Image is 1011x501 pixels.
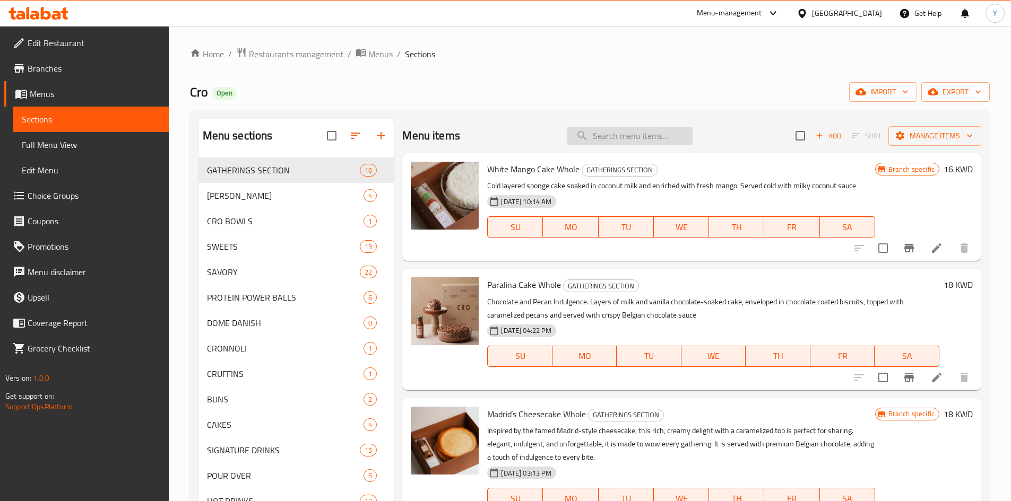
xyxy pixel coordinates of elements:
[360,165,376,175] span: 16
[249,48,343,60] span: Restaurants management
[207,240,360,253] span: SWEETS
[487,216,543,238] button: SU
[621,348,677,364] span: TU
[896,235,922,261] button: Branch-specific-item
[364,369,376,379] span: 1
[588,409,664,421] div: GATHERINGS SECTION
[697,7,762,20] div: Menu-management
[28,291,160,304] span: Upsell
[952,235,977,261] button: delete
[547,219,594,235] span: MO
[5,389,54,403] span: Get support on:
[207,367,364,380] div: CRUFFINS
[487,295,939,322] p: Chocolate and Pecan Indulgence. Layers of milk and vanilla chocolate-soaked cake, enveloped in ch...
[13,107,169,132] a: Sections
[28,240,160,253] span: Promotions
[402,128,460,144] h2: Menu items
[22,113,160,126] span: Sections
[563,279,639,292] div: GATHERINGS SECTION
[321,125,343,147] span: Select all sections
[487,406,586,422] span: Madrid’s Cheesecake Whole
[815,348,871,364] span: FR
[198,310,394,336] div: DOME DANISH0
[28,37,160,49] span: Edit Restaurant
[207,291,364,304] span: PROTEIN POWER BALLS
[487,346,552,367] button: SU
[207,469,364,482] span: POUR OVER
[364,420,376,430] span: 4
[198,336,394,361] div: CRONNOLI1
[764,216,819,238] button: FR
[360,164,377,177] div: items
[198,234,394,259] div: SWEETS13
[364,469,377,482] div: items
[713,219,760,235] span: TH
[888,126,981,146] button: Manage items
[364,394,376,405] span: 2
[617,346,681,367] button: TU
[28,189,160,202] span: Choice Groups
[4,310,169,336] a: Coverage Report
[820,216,875,238] button: SA
[212,89,237,98] span: Open
[207,317,364,329] span: DOME DANISH
[368,48,393,60] span: Menus
[364,471,376,481] span: 5
[603,219,650,235] span: TU
[207,393,364,406] div: BUNS
[497,468,556,478] span: [DATE] 03:13 PM
[364,291,377,304] div: items
[944,407,973,421] h6: 18 KWD
[364,342,377,355] div: items
[348,48,351,60] li: /
[884,409,939,419] span: Branch specific
[884,164,939,174] span: Branch specific
[589,409,663,421] span: GATHERINGS SECTION
[28,317,160,329] span: Coverage Report
[930,85,981,99] span: export
[411,162,479,230] img: White Mango Cake Whole
[4,30,169,56] a: Edit Restaurant
[360,445,376,455] span: 15
[212,87,237,100] div: Open
[190,48,224,60] a: Home
[497,326,556,336] span: [DATE] 04:22 PM
[33,371,49,385] span: 1.0.0
[236,47,343,61] a: Restaurants management
[22,138,160,151] span: Full Menu View
[364,367,377,380] div: items
[921,82,990,102] button: export
[364,215,377,227] div: items
[4,183,169,208] a: Choice Groups
[5,400,73,414] a: Support.OpsPlatform
[198,285,394,310] div: PROTEIN POWER BALLS6
[207,189,364,202] span: [PERSON_NAME]
[4,81,169,107] a: Menus
[543,216,598,238] button: MO
[824,219,871,235] span: SA
[207,266,360,278] span: SAVORY
[28,215,160,227] span: Coupons
[810,346,875,367] button: FR
[207,418,364,431] span: CAKES
[364,418,377,431] div: items
[746,346,810,367] button: TH
[364,189,377,202] div: items
[356,47,393,61] a: Menus
[207,342,364,355] div: CRONNOLI
[364,393,377,406] div: items
[368,123,394,148] button: Add section
[811,128,845,144] span: Add item
[5,371,31,385] span: Version:
[654,216,709,238] button: WE
[22,164,160,177] span: Edit Menu
[845,128,888,144] span: Select section first
[492,348,548,364] span: SU
[709,216,764,238] button: TH
[564,280,638,292] span: GATHERINGS SECTION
